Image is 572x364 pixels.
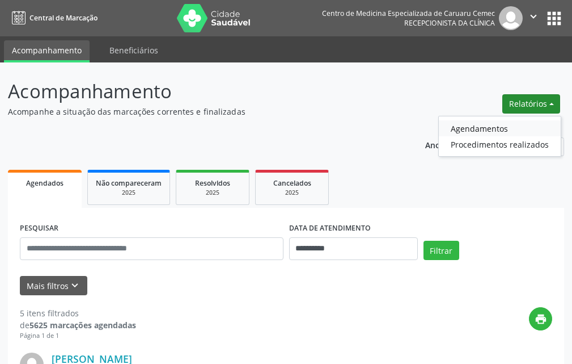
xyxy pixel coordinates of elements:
[502,94,560,114] button: Relatórios
[101,40,166,60] a: Beneficiários
[4,40,90,62] a: Acompanhamento
[20,276,87,296] button: Mais filtroskeyboard_arrow_down
[527,10,540,23] i: 
[29,320,136,330] strong: 5625 marcações agendadas
[69,279,81,292] i: keyboard_arrow_down
[438,116,561,157] ul: Relatórios
[439,136,561,152] a: Procedimentos realizados
[499,6,523,30] img: img
[544,9,564,28] button: apps
[8,106,397,118] p: Acompanhe a situação das marcações correntes e finalizadas
[322,9,495,18] div: Centro de Medicina Especializada de Caruaru Cemec
[439,120,561,136] a: Agendamentos
[8,77,397,106] p: Acompanhamento
[264,189,320,197] div: 2025
[289,220,371,237] label: DATA DE ATENDIMENTO
[29,13,98,23] span: Central de Marcação
[523,6,544,30] button: 
[535,313,547,325] i: print
[26,178,63,188] span: Agendados
[8,9,98,27] a: Central de Marcação
[195,178,230,188] span: Resolvidos
[20,319,136,331] div: de
[425,137,526,152] p: Ano de acompanhamento
[404,18,495,28] span: Recepcionista da clínica
[20,331,136,341] div: Página 1 de 1
[20,307,136,319] div: 5 itens filtrados
[96,189,162,197] div: 2025
[96,178,162,188] span: Não compareceram
[273,178,311,188] span: Cancelados
[423,241,459,260] button: Filtrar
[20,220,58,237] label: PESQUISAR
[529,307,552,330] button: print
[184,189,241,197] div: 2025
